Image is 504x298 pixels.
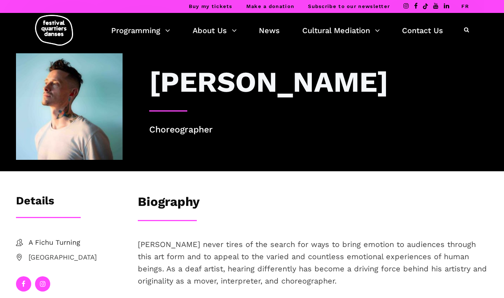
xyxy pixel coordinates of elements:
span: [GEOGRAPHIC_DATA] [29,252,123,263]
a: FR [461,3,469,9]
img: logo-fqd-med [35,15,73,46]
span: [PERSON_NAME] never tires of the search for ways to bring emotion to audiences through this art f... [138,240,487,285]
h3: [PERSON_NAME] [149,65,388,99]
a: instagram [35,276,50,292]
h3: Biography [138,194,200,213]
a: Cultural Mediation [302,24,380,37]
a: facebook [16,276,31,292]
a: Buy my tickets [189,3,233,9]
a: About Us [193,24,237,37]
h3: Details [16,194,54,213]
p: Choreographer [149,123,488,137]
span: A Fichu Turning [29,237,123,248]
img: Cai Glover [16,53,123,160]
a: Make a donation [246,3,295,9]
a: A Fichu Turning [16,237,123,248]
a: Programming [111,24,170,37]
a: News [259,24,280,37]
a: Subscribe to our newsletter [308,3,390,9]
a: Contact Us [402,24,443,37]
